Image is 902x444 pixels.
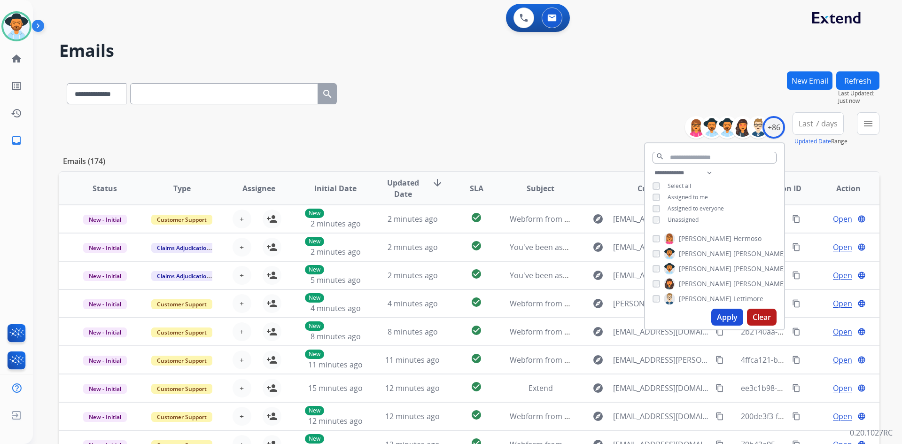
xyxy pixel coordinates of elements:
[833,213,852,225] span: Open
[613,354,710,366] span: [EMAIL_ADDRESS][PERSON_NAME][DOMAIN_NAME]
[385,411,440,421] span: 12 minutes ago
[151,215,212,225] span: Customer Support
[240,241,244,253] span: +
[314,183,357,194] span: Initial Date
[787,71,832,90] button: New Email
[668,193,708,201] span: Assigned to me
[388,270,438,280] span: 2 minutes ago
[93,183,117,194] span: Status
[741,327,887,337] span: 2b2140aa-da4b-4b9c-a52c-64a95bb9a66e
[613,411,710,422] span: [EMAIL_ADDRESS][DOMAIN_NAME]
[151,271,216,281] span: Claims Adjudication
[510,355,781,365] span: Webform from [EMAIL_ADDRESS][PERSON_NAME][DOMAIN_NAME] on [DATE]
[679,234,731,243] span: [PERSON_NAME]
[151,412,212,422] span: Customer Support
[838,90,879,97] span: Last Updated:
[311,275,361,285] span: 5 minutes ago
[83,299,127,309] span: New - Initial
[527,183,554,194] span: Subject
[857,299,866,308] mat-icon: language
[715,412,724,421] mat-icon: content_copy
[305,237,324,246] p: New
[83,384,127,394] span: New - Initial
[613,298,710,309] span: [PERSON_NAME][EMAIL_ADDRESS][DOMAIN_NAME]
[382,177,425,200] span: Updated Date
[240,354,244,366] span: +
[305,209,324,218] p: New
[471,212,482,223] mat-icon: check_circle
[151,299,212,309] span: Customer Support
[792,299,801,308] mat-icon: content_copy
[83,271,127,281] span: New - Initial
[836,71,879,90] button: Refresh
[305,350,324,359] p: New
[592,354,604,366] mat-icon: explore
[233,294,251,313] button: +
[308,383,363,393] span: 15 minutes ago
[266,241,278,253] mat-icon: person_add
[385,383,440,393] span: 12 minutes ago
[83,215,127,225] span: New - Initial
[733,249,786,258] span: [PERSON_NAME]
[792,271,801,280] mat-icon: content_copy
[592,241,604,253] mat-icon: explore
[668,216,699,224] span: Unassigned
[733,234,762,243] span: Hermoso
[857,384,866,392] mat-icon: language
[3,13,30,39] img: avatar
[679,279,731,288] span: [PERSON_NAME]
[857,243,866,251] mat-icon: language
[668,204,724,212] span: Assigned to everyone
[792,215,801,223] mat-icon: content_copy
[305,293,324,303] p: New
[838,97,879,105] span: Just now
[233,407,251,426] button: +
[715,384,724,392] mat-icon: content_copy
[311,303,361,313] span: 4 minutes ago
[733,294,763,304] span: Lettimore
[592,382,604,394] mat-icon: explore
[741,355,879,365] span: 4ffca121-b015-456f-ba1b-e446f40a6e85
[741,383,884,393] span: ee3c1b98-4619-4d2b-892a-0530c68a70f3
[266,298,278,309] mat-icon: person_add
[266,382,278,394] mat-icon: person_add
[233,351,251,369] button: +
[266,411,278,422] mat-icon: person_add
[741,411,880,421] span: 200de3f3-f7c4-4363-8081-6d7776fbfb3b
[233,322,251,341] button: +
[471,381,482,392] mat-icon: check_circle
[240,213,244,225] span: +
[240,382,244,394] span: +
[471,325,482,336] mat-icon: check_circle
[613,382,710,394] span: [EMAIL_ADDRESS][DOMAIN_NAME]
[592,213,604,225] mat-icon: explore
[833,298,852,309] span: Open
[733,264,786,273] span: [PERSON_NAME]
[266,270,278,281] mat-icon: person_add
[792,356,801,364] mat-icon: content_copy
[592,270,604,281] mat-icon: explore
[311,218,361,229] span: 2 minutes ago
[432,177,443,188] mat-icon: arrow_downward
[747,309,777,326] button: Clear
[83,412,127,422] span: New - Initial
[794,138,831,145] button: Updated Date
[833,354,852,366] span: Open
[471,240,482,251] mat-icon: check_circle
[857,271,866,280] mat-icon: language
[151,356,212,366] span: Customer Support
[388,214,438,224] span: 2 minutes ago
[305,406,324,415] p: New
[59,41,879,60] h2: Emails
[11,80,22,92] mat-icon: list_alt
[613,270,710,281] span: [EMAIL_ADDRESS][DOMAIN_NAME]
[833,241,852,253] span: Open
[11,53,22,64] mat-icon: home
[833,382,852,394] span: Open
[592,411,604,422] mat-icon: explore
[656,152,664,161] mat-icon: search
[711,309,743,326] button: Apply
[308,416,363,426] span: 12 minutes ago
[11,135,22,146] mat-icon: inbox
[793,112,844,135] button: Last 7 days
